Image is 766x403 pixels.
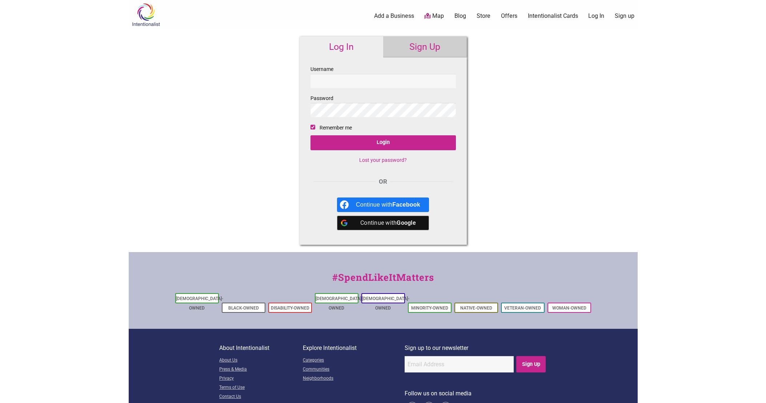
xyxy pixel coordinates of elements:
a: Continue with <b>Google</b> [337,216,429,230]
div: Continue with [356,216,420,230]
a: Disability-Owned [271,306,309,311]
a: Minority-Owned [411,306,448,311]
label: Username [310,65,456,88]
input: Email Address [405,356,514,372]
a: Neighborhoods [303,374,405,383]
a: Continue with <b>Facebook</b> [337,197,429,212]
a: Sign up [615,12,634,20]
input: Login [310,135,456,150]
a: Map [424,12,444,20]
p: Follow us on social media [405,389,547,398]
a: Press & Media [219,365,303,374]
label: Remember me [320,123,352,132]
a: Intentionalist Cards [528,12,578,20]
div: #SpendLikeItMatters [129,270,638,292]
a: Categories [303,356,405,365]
img: Intentionalist [129,3,163,27]
a: Log In [588,12,604,20]
a: Woman-Owned [552,306,586,311]
p: Sign up to our newsletter [405,343,547,353]
a: Native-Owned [460,306,492,311]
b: Facebook [392,201,420,208]
div: Continue with [356,197,420,212]
input: Password [310,103,456,117]
a: Offers [501,12,517,20]
a: Communities [303,365,405,374]
b: Google [397,219,416,226]
a: About Us [219,356,303,365]
p: About Intentionalist [219,343,303,353]
a: [DEMOGRAPHIC_DATA]-Owned [362,296,409,311]
input: Sign Up [516,356,546,372]
a: Log In [300,36,383,57]
a: [DEMOGRAPHIC_DATA]-Owned [316,296,363,311]
div: OR [310,177,456,187]
p: Explore Intentionalist [303,343,405,353]
a: Privacy [219,374,303,383]
a: [DEMOGRAPHIC_DATA]-Owned [176,296,223,311]
a: Blog [454,12,466,20]
a: Store [477,12,490,20]
a: Black-Owned [228,306,259,311]
a: Add a Business [374,12,414,20]
input: Username [310,74,456,88]
a: Sign Up [383,36,467,57]
label: Password [310,94,456,117]
a: Veteran-Owned [504,306,541,311]
a: Terms of Use [219,383,303,392]
a: Contact Us [219,392,303,402]
a: Lost your password? [359,157,407,163]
